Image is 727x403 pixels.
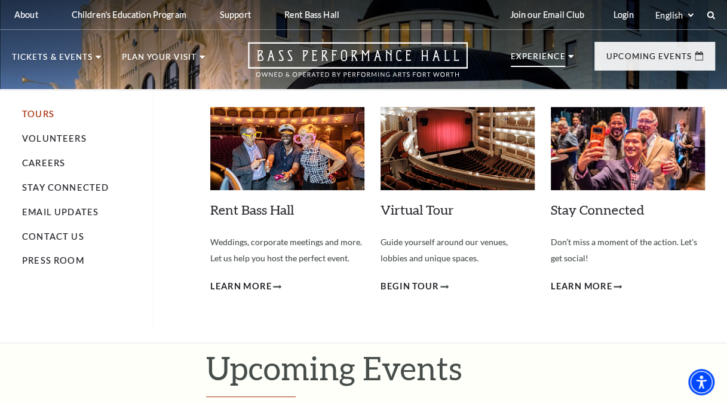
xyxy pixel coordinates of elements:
p: Guide yourself around our venues, lobbies and unique spaces. [381,234,535,266]
p: About [14,10,38,20]
a: Open this option [205,42,511,89]
img: Rent Bass Hall [210,107,364,190]
a: Tours [22,109,54,119]
p: Experience [511,53,566,67]
a: Volunteers [22,133,87,144]
a: Press Room [22,255,84,265]
p: Support [220,10,251,20]
a: Email Updates [22,207,99,217]
p: Plan Your Visit [122,53,197,68]
img: Stay Connected [551,107,705,190]
p: Children's Education Program [72,10,186,20]
p: Upcoming Events [606,53,692,67]
a: Contact Us [22,231,84,242]
span: Learn More [210,279,272,294]
h1: Upcoming Events [206,349,715,398]
p: Don’t miss a moment of the action. Let's get social! [551,234,705,266]
span: Begin Tour [381,279,439,294]
select: Select: [653,10,695,21]
img: Virtual Tour [381,107,535,190]
p: Tickets & Events [12,53,93,68]
span: Learn More [551,279,612,294]
a: Begin Tour [381,279,449,294]
p: Rent Bass Hall [284,10,339,20]
a: Stay Connected [551,202,644,218]
a: Rent Bass Hall [210,202,294,218]
div: Accessibility Menu [688,369,714,395]
a: Learn More Stay Connected [551,279,622,294]
a: Virtual Tour [381,202,454,218]
a: Learn More Rent Bass Hall [210,279,281,294]
a: Stay Connected [22,182,109,193]
p: Weddings, corporate meetings and more. Let us help you host the perfect event. [210,234,364,266]
a: Careers [22,158,65,168]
